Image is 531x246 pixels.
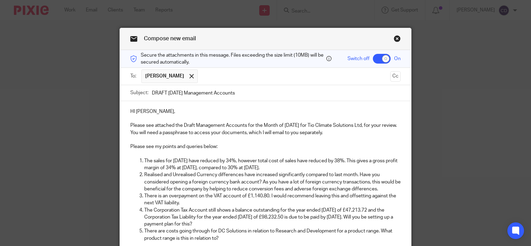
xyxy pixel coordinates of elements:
[130,89,148,96] label: Subject:
[130,122,401,136] p: Please see attached the Draft Management Accounts for the Month of [DATE] for Tio Climate Solutio...
[145,73,184,80] span: [PERSON_NAME]
[348,55,369,62] span: Switch off
[144,36,196,41] span: Compose new email
[394,35,401,44] a: Close this dialog window
[141,52,325,66] span: Secure the attachments in this message. Files exceeding the size limit (10MB) will be secured aut...
[130,73,138,80] label: To:
[144,228,401,242] p: There are costs going through for DC Solutions in relation to Research and Development for a prod...
[130,108,401,115] p: HI [PERSON_NAME],
[394,55,401,62] span: On
[144,192,401,207] p: There is an overpayment on the VAT account of £1,140.80. I would recommend leaving this and offse...
[144,171,401,192] p: Realised and Unrealised Currency differences have increased significantly compared to last month....
[144,207,401,228] p: The Corporation Tax Account still shows a balance outstanding for the year ended [DATE] of £47,21...
[144,157,401,172] p: The sales for [DATE] have reduced by 34%, however total cost of sales have reduced by 38%. This g...
[390,71,401,82] button: Cc
[130,143,401,150] p: Please see my points and queries below:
